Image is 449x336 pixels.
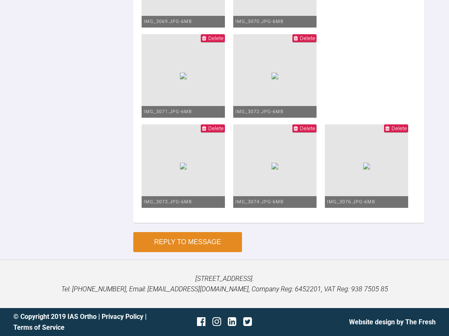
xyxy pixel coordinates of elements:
[300,125,315,131] span: Delete
[180,163,187,169] img: 58af35e3-70ec-4b04-ace1-fffb0f69e1cc
[208,35,224,41] span: Delete
[327,199,375,205] span: IMG_3076.JPG - 6MB
[13,323,65,331] a: Terms of Service
[235,109,284,114] span: IMG_3072.JPG - 6MB
[392,125,407,131] span: Delete
[363,163,370,169] img: 9e6efe4d-1c7d-4082-8148-506e17ca450b
[13,273,436,295] p: [STREET_ADDRESS]. Tel: [PHONE_NUMBER], Email: [EMAIL_ADDRESS][DOMAIN_NAME], Company Reg: 6452201,...
[133,232,242,252] button: Reply to Message
[180,73,187,79] img: 27a25e85-2c06-42e9-8af7-0a9a4df5f53b
[144,199,192,205] span: IMG_3073.JPG - 6MB
[272,73,278,79] img: abc59834-a6a4-4a86-aa9a-1c389850277b
[349,318,436,326] a: Website design by The Fresh
[235,199,284,205] span: IMG_3074.JPG - 6MB
[13,311,154,333] div: © Copyright 2019 IAS Ortho | |
[144,109,192,114] span: IMG_3071.JPG - 6MB
[144,19,192,24] span: IMG_3069.JPG - 6MB
[272,163,278,169] img: 046a9f29-dda3-4017-8be6-c715b1f9cd40
[235,19,284,24] span: IMG_3070.JPG - 6MB
[208,125,224,131] span: Delete
[300,35,315,41] span: Delete
[102,313,143,321] a: Privacy Policy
